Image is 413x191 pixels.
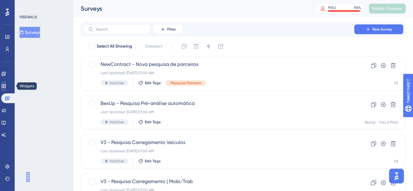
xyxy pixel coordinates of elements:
[373,6,402,11] span: Publish Changes
[145,81,161,85] span: Edit Tags
[145,120,161,124] span: Edit Tags
[101,100,337,107] span: BexUp - Pesquisa Pré-análise automática
[101,139,337,146] span: V3 - Pesquisa Carregamento Veículos
[138,81,161,85] button: Edit Tags
[140,41,168,52] button: Deselect
[394,81,398,86] div: V3
[145,43,162,50] span: Deselect
[101,149,337,153] div: Last Updated: [DATE] 07:00 AM
[354,24,403,34] button: New Survey
[328,5,336,10] div: MAU
[96,27,145,31] input: Search
[110,120,124,124] span: Inactive
[101,110,337,114] div: Last Updated: [DATE] 07:00 AM
[101,61,337,68] span: NewContract - Nova pesquisa de parceiros
[138,159,161,164] button: Edit Tags
[354,5,361,10] div: 96 %
[394,159,398,164] div: V3
[167,27,176,32] span: Filter
[153,24,183,34] button: Filter
[110,159,124,164] span: Inactive
[171,81,201,85] span: Pesquisa Parceiro
[23,168,33,186] div: Arrastar
[14,2,38,9] span: Need Help?
[101,70,337,75] div: Last Updated: [DATE] 07:00 AM
[365,120,398,125] div: BexUp - Dev e Prod
[81,4,300,13] div: Surveys
[101,178,337,185] span: V3 - Pesquisa Carregamento | Mobi/Trab
[387,167,406,185] iframe: UserGuiding AI Assistant Launcher
[369,4,406,13] button: Publish Changes
[97,43,132,50] span: Select All Showing
[110,81,124,85] span: Inactive
[20,15,37,20] div: FEEDBACK
[372,27,392,32] span: New Survey
[20,27,40,38] button: Surveys
[138,120,161,124] button: Edit Tags
[145,159,161,164] span: Edit Tags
